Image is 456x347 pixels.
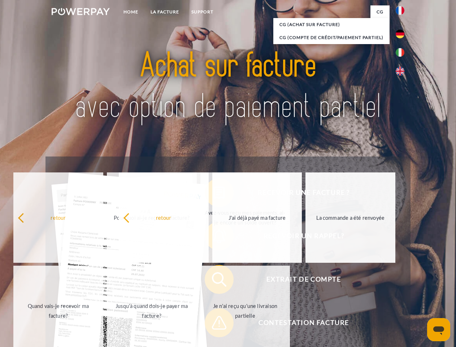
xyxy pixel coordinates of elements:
[370,5,390,18] a: CG
[18,301,99,321] div: Quand vais-je recevoir ma facture?
[310,213,391,222] div: La commande a été renvoyée
[123,213,204,222] div: retour
[18,213,99,222] div: retour
[396,67,404,76] img: en
[111,213,192,222] div: Pourquoi ai-je reçu une facture?
[144,5,185,18] a: LA FACTURE
[205,301,286,321] div: Je n'ai reçu qu'une livraison partielle
[396,30,404,38] img: de
[117,5,144,18] a: Home
[215,265,392,294] span: Extrait de compte
[205,308,392,337] button: Contestation Facture
[185,5,220,18] a: Support
[217,213,298,222] div: J'ai déjà payé ma facture
[215,308,392,337] span: Contestation Facture
[396,6,404,15] img: fr
[111,301,192,321] div: Jusqu'à quand dois-je payer ma facture?
[205,265,392,294] button: Extrait de compte
[427,318,450,341] iframe: Bouton de lancement de la fenêtre de messagerie
[273,31,390,44] a: CG (Compte de crédit/paiement partiel)
[52,8,110,15] img: logo-powerpay-white.svg
[396,48,404,57] img: it
[69,35,387,138] img: title-powerpay_fr.svg
[273,18,390,31] a: CG (achat sur facture)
